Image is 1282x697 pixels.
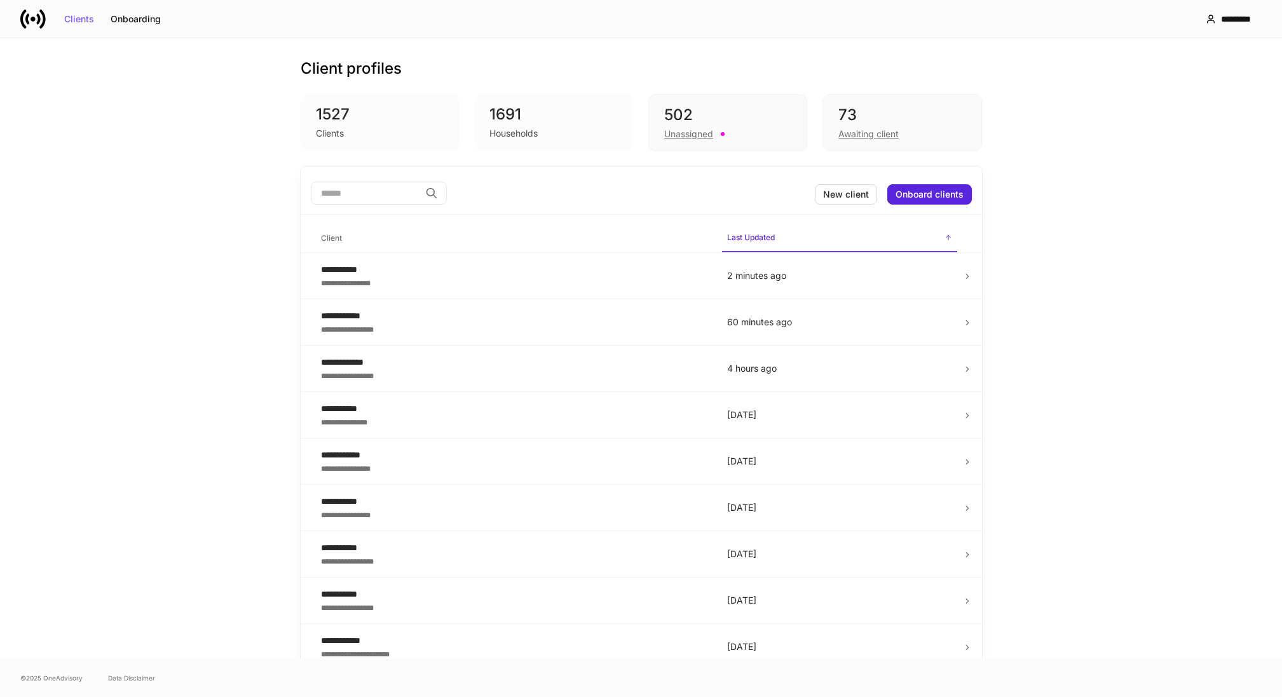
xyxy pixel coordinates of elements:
[56,9,102,29] button: Clients
[727,362,952,375] p: 4 hours ago
[823,190,869,199] div: New client
[102,9,169,29] button: Onboarding
[896,190,964,199] div: Onboard clients
[727,501,952,514] p: [DATE]
[108,673,155,683] a: Data Disclaimer
[648,94,807,151] div: 502Unassigned
[489,104,618,125] div: 1691
[316,226,712,252] span: Client
[489,127,538,140] div: Households
[727,548,952,560] p: [DATE]
[815,184,877,205] button: New client
[822,94,981,151] div: 73Awaiting client
[727,316,952,328] p: 60 minutes ago
[111,15,161,24] div: Onboarding
[20,673,83,683] span: © 2025 OneAdvisory
[64,15,94,24] div: Clients
[664,128,713,140] div: Unassigned
[727,231,775,243] h6: Last Updated
[664,105,791,125] div: 502
[727,640,952,653] p: [DATE]
[887,184,972,205] button: Onboard clients
[727,269,952,282] p: 2 minutes ago
[316,104,444,125] div: 1527
[301,58,402,79] h3: Client profiles
[321,232,342,244] h6: Client
[838,128,899,140] div: Awaiting client
[316,127,344,140] div: Clients
[838,105,965,125] div: 73
[722,225,957,252] span: Last Updated
[727,409,952,421] p: [DATE]
[727,594,952,607] p: [DATE]
[727,455,952,468] p: [DATE]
